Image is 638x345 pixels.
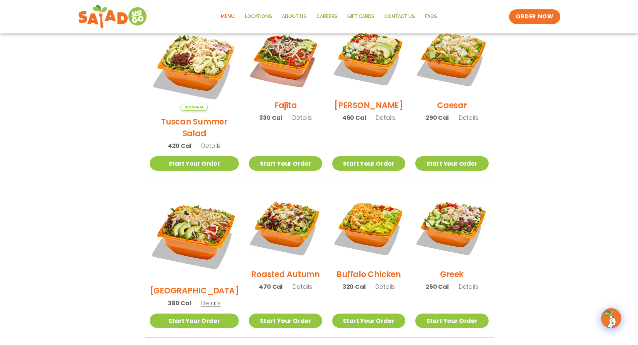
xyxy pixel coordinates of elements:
[332,314,405,328] a: Start Your Order
[216,9,442,24] nav: Menu
[440,268,464,280] h2: Greek
[259,113,282,122] span: 330 Cal
[240,9,277,24] a: Locations
[201,142,221,150] span: Details
[168,298,191,308] span: 380 Cal
[602,309,621,328] img: wpChatIcon
[415,190,488,263] img: Product photo for Greek Salad
[458,113,478,122] span: Details
[415,314,488,328] a: Start Your Order
[337,268,401,280] h2: Buffalo Chicken
[277,9,311,24] a: About Us
[415,156,488,171] a: Start Your Order
[249,314,322,328] a: Start Your Order
[332,21,405,94] img: Product photo for Cobb Salad
[201,299,221,307] span: Details
[274,99,297,111] h2: Fajita
[342,9,379,24] a: GIFT CARDS
[292,113,312,122] span: Details
[181,104,208,111] span: Seasonal
[516,13,553,21] span: ORDER NOW
[311,9,342,24] a: Careers
[150,285,239,296] h2: [GEOGRAPHIC_DATA]
[420,9,442,24] a: FAQs
[342,113,366,122] span: 460 Cal
[437,99,467,111] h2: Caesar
[334,99,403,111] h2: [PERSON_NAME]
[150,21,239,111] img: Product photo for Tuscan Summer Salad
[332,190,405,263] img: Product photo for Buffalo Chicken Salad
[292,282,312,291] span: Details
[426,113,449,122] span: 290 Cal
[249,21,322,94] img: Product photo for Fajita Salad
[150,156,239,171] a: Start Your Order
[78,3,149,30] img: new-SAG-logo-768×292
[458,282,478,291] span: Details
[375,113,395,122] span: Details
[259,282,283,291] span: 470 Cal
[249,156,322,171] a: Start Your Order
[150,190,239,280] img: Product photo for BBQ Ranch Salad
[415,21,488,94] img: Product photo for Caesar Salad
[332,156,405,171] a: Start Your Order
[216,9,240,24] a: Menu
[379,9,420,24] a: Contact Us
[168,141,192,150] span: 420 Cal
[150,314,239,328] a: Start Your Order
[251,268,320,280] h2: Roasted Autumn
[150,116,239,139] h2: Tuscan Summer Salad
[343,282,366,291] span: 320 Cal
[249,190,322,263] img: Product photo for Roasted Autumn Salad
[509,9,560,24] a: ORDER NOW
[426,282,449,291] span: 260 Cal
[375,282,395,291] span: Details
